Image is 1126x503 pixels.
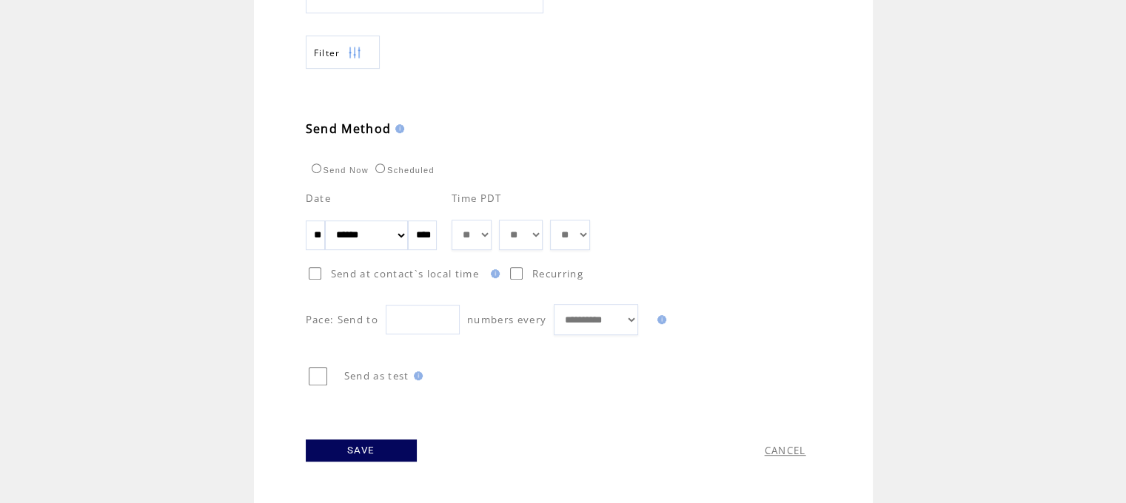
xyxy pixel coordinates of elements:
span: Pace: Send to [306,313,378,326]
span: Send at contact`s local time [331,267,479,280]
input: Send Now [312,163,321,173]
span: Send as test [344,369,409,382]
a: SAVE [306,439,417,462]
label: Scheduled [372,166,435,175]
img: filters.png [348,36,361,70]
img: help.gif [391,124,404,133]
a: Filter [306,36,380,69]
label: Send Now [308,166,369,175]
span: Time PDT [452,192,502,205]
span: Date [306,192,331,205]
span: Show filters [314,47,341,59]
span: numbers every [467,313,546,326]
a: CANCEL [765,444,806,457]
img: help.gif [409,371,423,380]
img: help.gif [653,315,666,324]
input: Scheduled [375,163,385,173]
span: Send Method [306,121,392,137]
img: help.gif [486,269,500,278]
span: Recurring [532,267,583,280]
